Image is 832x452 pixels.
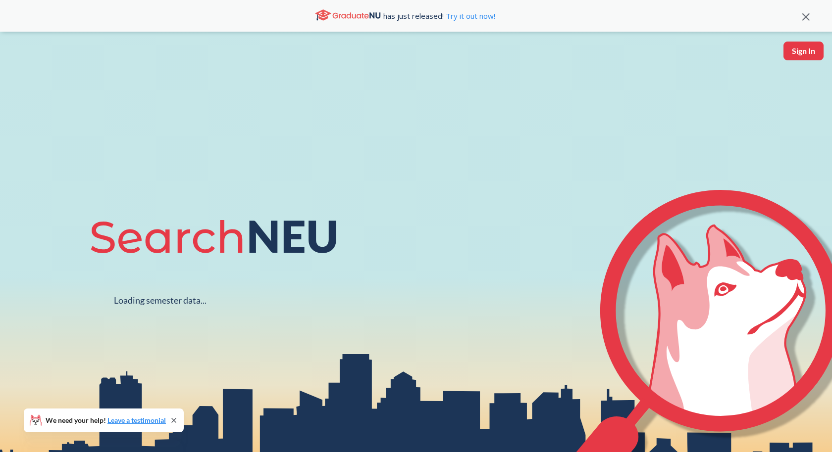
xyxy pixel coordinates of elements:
[783,42,824,60] button: Sign In
[383,10,495,21] span: has just released!
[114,295,207,306] div: Loading semester data...
[444,11,495,21] a: Try it out now!
[10,42,33,72] img: sandbox logo
[10,42,33,75] a: sandbox logo
[107,416,166,424] a: Leave a testimonial
[46,417,166,424] span: We need your help!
